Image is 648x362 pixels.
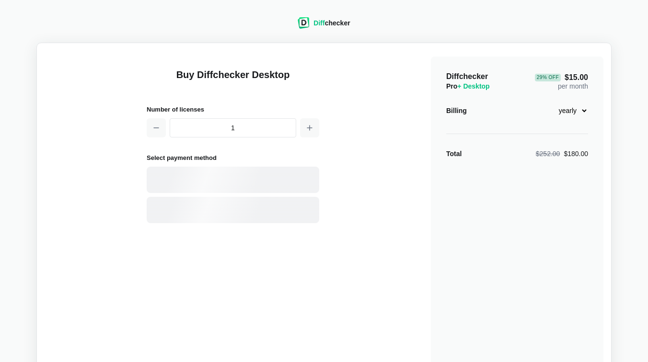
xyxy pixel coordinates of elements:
[313,19,324,27] span: Diff
[298,17,310,29] img: Diffchecker logo
[536,149,588,158] div: $180.00
[147,68,319,93] h1: Buy Diffchecker Desktop
[536,150,560,158] span: $252.00
[313,18,350,28] div: checker
[535,74,561,81] div: 29 % Off
[535,74,588,81] span: $15.00
[298,23,350,30] a: Diffchecker logoDiffchecker
[446,82,490,90] span: Pro
[147,153,319,163] h2: Select payment method
[170,118,296,137] input: 1
[446,106,467,115] div: Billing
[147,104,319,114] h2: Number of licenses
[446,150,462,158] strong: Total
[535,72,588,91] div: per month
[446,72,488,80] span: Diffchecker
[457,82,489,90] span: + Desktop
